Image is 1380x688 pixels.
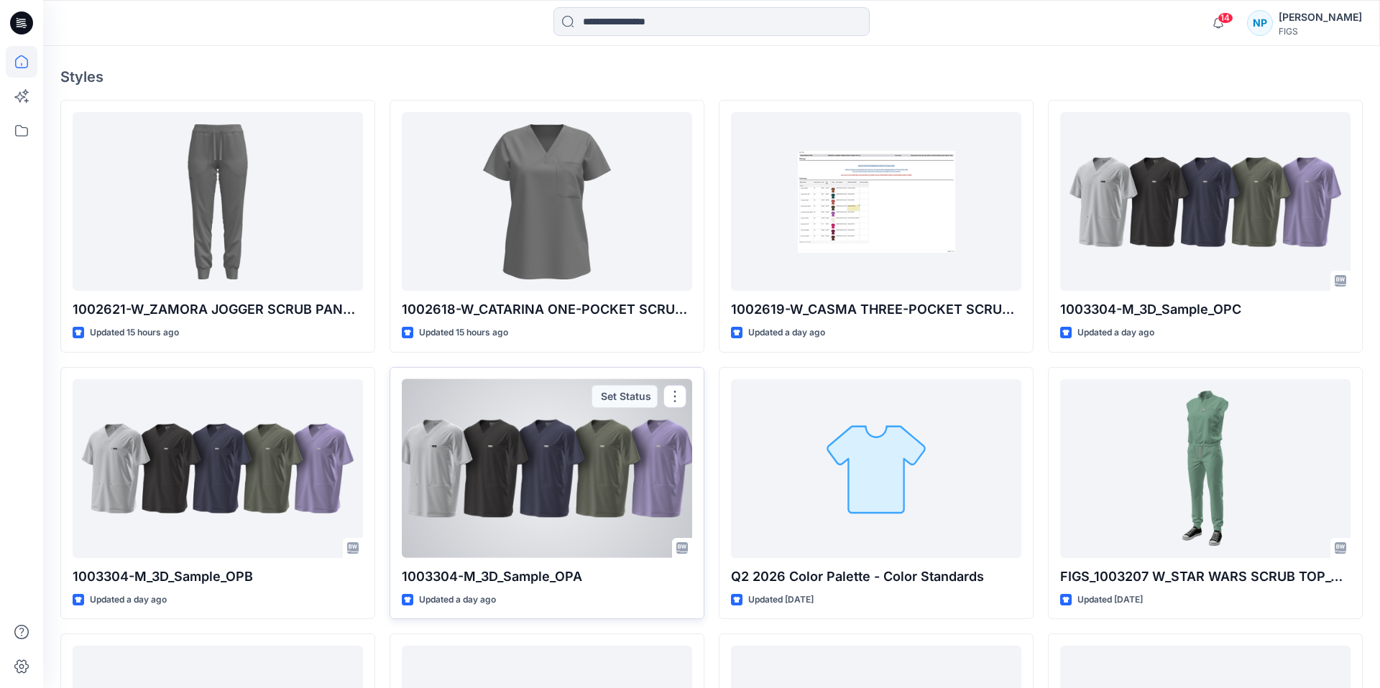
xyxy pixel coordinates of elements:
a: 1002618-W_CATARINA ONE-POCKET SCRUB TOP 3.0 [402,112,692,291]
p: 1002618-W_CATARINA ONE-POCKET SCRUB TOP 3.0 [402,299,692,320]
p: 1002621-W_ZAMORA JOGGER SCRUB PANT 3.0 [73,299,363,320]
span: 14 [1218,12,1233,24]
p: 1003304-M_3D_Sample_OPA [402,567,692,587]
p: Updated a day ago [1077,325,1154,340]
p: 1003304-M_3D_Sample_OPB [73,567,363,587]
p: Updated 15 hours ago [419,325,508,340]
p: 1002619-W_CASMA THREE-POCKET SCRUB TOP 3.0 [731,299,1021,320]
a: Q2 2026 Color Palette - Color Standards [731,379,1021,558]
p: Updated a day ago [90,592,167,608]
p: Updated [DATE] [1077,592,1143,608]
h4: Styles [60,68,1363,85]
a: 1002621-W_ZAMORA JOGGER SCRUB PANT 3.0 [73,112,363,291]
p: 1003304-M_3D_Sample_OPC [1060,299,1351,320]
p: Updated [DATE] [748,592,814,608]
div: [PERSON_NAME] [1279,9,1362,26]
a: FIGS_1003207 W_STAR WARS SCRUB TOP_080525 [1060,379,1351,558]
a: 1003304-M_3D_Sample_OPB [73,379,363,558]
p: Updated a day ago [748,325,825,340]
p: Updated a day ago [419,592,496,608]
p: Q2 2026 Color Palette - Color Standards [731,567,1021,587]
a: 1003304-M_3D_Sample_OPC [1060,112,1351,291]
p: FIGS_1003207 W_STAR WARS SCRUB TOP_080525 [1060,567,1351,587]
p: Updated 15 hours ago [90,325,179,340]
a: 1003304-M_3D_Sample_OPA [402,379,692,558]
a: 1002619-W_CASMA THREE-POCKET SCRUB TOP 3.0 [731,112,1021,291]
div: NP [1247,10,1273,36]
div: FIGS [1279,26,1362,37]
